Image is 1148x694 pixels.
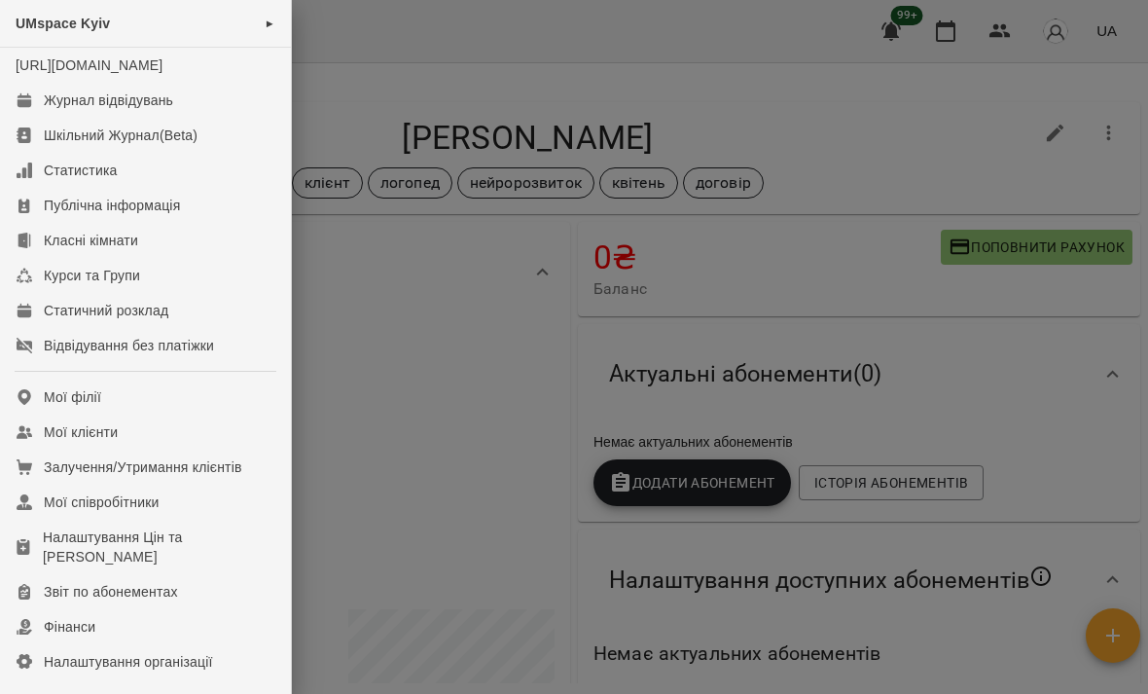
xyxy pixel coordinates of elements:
div: Курси та Групи [44,266,140,285]
div: Мої клієнти [44,422,118,442]
div: Журнал відвідувань [44,91,173,110]
div: Відвідування без платіжки [44,336,214,355]
div: Шкільний Журнал(Beta) [44,126,197,145]
div: Статичний розклад [44,301,168,320]
div: Мої співробітники [44,493,160,512]
div: Налаштування організації [44,652,213,672]
div: Залучення/Утримання клієнтів [44,457,242,477]
div: Налаштування Цін та [PERSON_NAME] [43,528,275,566]
span: UMspace Kyiv [16,16,110,31]
div: Звіт по абонементах [44,582,178,602]
div: Статистика [44,161,118,180]
a: [URL][DOMAIN_NAME] [16,57,162,73]
div: Фінанси [44,617,95,637]
div: Мої філії [44,387,101,407]
div: Публічна інформація [44,196,180,215]
span: ► [265,16,275,31]
div: Класні кімнати [44,231,138,250]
